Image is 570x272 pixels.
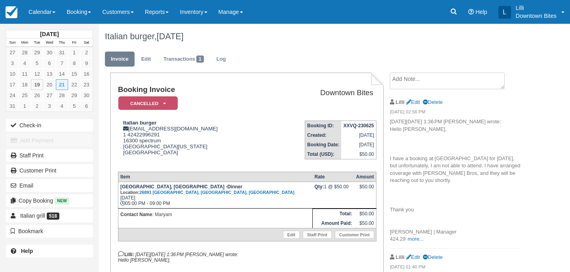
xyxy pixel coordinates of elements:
[468,9,474,15] i: Help
[6,149,93,162] a: Staff Print
[272,89,373,97] h2: Downtown Bites
[31,69,43,79] a: 12
[283,231,300,239] a: Edit
[80,101,93,111] a: 6
[6,90,19,101] a: 24
[43,38,55,47] th: Wed
[43,101,55,111] a: 3
[19,47,31,58] a: 28
[31,101,43,111] a: 2
[118,252,134,257] strong: Lilli:
[56,58,68,69] a: 7
[408,236,424,242] a: more...
[19,101,31,111] a: 1
[313,209,354,218] th: Total:
[6,38,19,47] th: Sun
[516,12,557,20] p: Downtown Bites
[118,172,312,182] th: Item
[341,130,376,140] td: [DATE]
[305,121,342,131] th: Booking ID:
[6,164,93,177] a: Customer Print
[68,38,80,47] th: Fri
[80,38,93,47] th: Sat
[211,52,232,67] a: Log
[6,119,93,132] button: Check-in
[6,58,19,69] a: 3
[56,69,68,79] a: 14
[315,184,324,190] strong: Qty
[354,209,376,218] td: $50.00
[19,38,31,47] th: Mon
[19,90,31,101] a: 25
[123,120,156,126] strong: Italian burger
[396,254,405,260] strong: Lilli
[313,218,354,228] th: Amount Paid:
[68,101,80,111] a: 5
[135,52,157,67] a: Edit
[120,184,294,195] strong: [GEOGRAPHIC_DATA], [GEOGRAPHIC_DATA] -Dinner
[356,184,374,196] div: $50.00
[43,69,55,79] a: 13
[6,245,93,257] a: Help
[313,182,354,208] td: 1 @ $50.00
[80,79,93,90] a: 23
[6,101,19,111] a: 31
[80,47,93,58] a: 2
[19,69,31,79] a: 11
[157,31,184,41] span: [DATE]
[118,86,268,94] h1: Booking Invoice
[19,79,31,90] a: 18
[341,140,376,149] td: [DATE]
[68,58,80,69] a: 8
[6,194,93,207] button: Copy Booking New
[31,38,43,47] th: Tue
[118,96,175,111] a: Cancelled
[20,213,45,219] span: Italian grill
[6,179,93,192] button: Email
[354,172,376,182] th: Amount
[343,123,374,128] strong: XXVQ-230625
[21,248,33,254] b: Help
[80,58,93,69] a: 9
[498,6,511,19] div: L
[80,69,93,79] a: 16
[6,47,19,58] a: 27
[406,99,420,105] a: Edit
[31,58,43,69] a: 5
[43,58,55,69] a: 6
[118,182,312,208] td: [DATE] 05:00 PM - 09:00 PM
[305,130,342,140] th: Created:
[19,58,31,69] a: 4
[305,140,342,149] th: Booking Date:
[43,47,55,58] a: 30
[390,118,521,243] p: [DATE][DATE] 1:36 PM [PERSON_NAME] wrote: Hello [PERSON_NAME], I have a booking at [GEOGRAPHIC_DA...
[56,101,68,111] a: 4
[118,96,178,110] em: Cancelled
[158,52,210,67] a: Transactions1
[516,4,557,12] p: Lilli
[396,99,405,105] strong: Lilli
[120,190,294,195] small: Location:
[6,79,19,90] a: 17
[313,172,354,182] th: Rate
[80,90,93,101] a: 30
[6,6,17,18] img: checkfront-main-nav-mini-logo.png
[56,47,68,58] a: 31
[305,149,342,159] th: Total (USD):
[31,90,43,101] a: 26
[56,38,68,47] th: Thu
[475,9,487,15] span: Help
[423,254,443,260] a: Delete
[6,209,93,222] a: Italian grill 518
[56,79,68,90] a: 21
[105,32,521,41] h1: Italian burger,
[68,79,80,90] a: 22
[68,69,80,79] a: 15
[47,213,59,220] span: 518
[118,120,268,165] div: [EMAIL_ADDRESS][DOMAIN_NAME] 1 42422996291 16300 spectrum [GEOGRAPHIC_DATA][US_STATE] [GEOGRAPHIC...
[105,52,135,67] a: Invoice
[341,149,376,159] td: $50.00
[196,56,204,63] span: 1
[68,47,80,58] a: 1
[43,79,55,90] a: 20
